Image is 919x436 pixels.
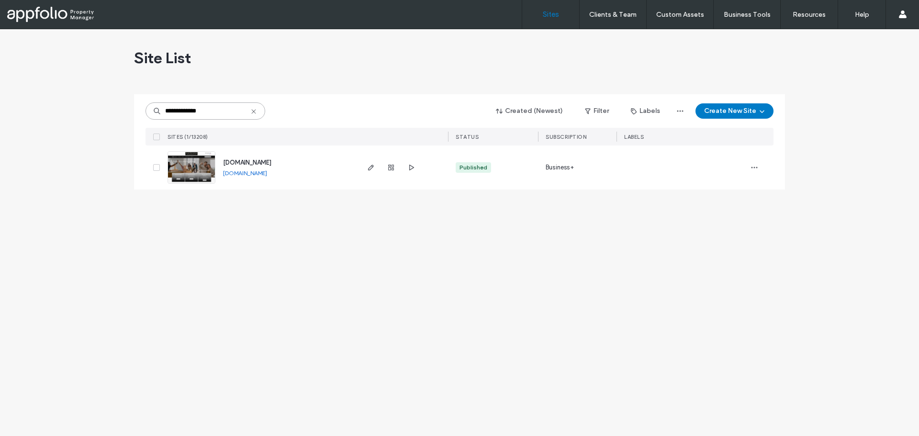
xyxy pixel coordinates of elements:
[793,11,826,19] label: Resources
[456,134,479,140] span: STATUS
[223,169,267,177] a: [DOMAIN_NAME]
[546,134,586,140] span: SUBSCRIPTION
[575,103,618,119] button: Filter
[855,11,869,19] label: Help
[546,163,574,172] span: Business+
[134,48,191,67] span: Site List
[656,11,704,19] label: Custom Assets
[168,134,208,140] span: SITES (1/13208)
[459,163,487,172] div: Published
[622,103,669,119] button: Labels
[488,103,572,119] button: Created (Newest)
[695,103,773,119] button: Create New Site
[223,159,271,166] a: [DOMAIN_NAME]
[543,10,559,19] label: Sites
[724,11,771,19] label: Business Tools
[22,7,41,15] span: Help
[624,134,644,140] span: LABELS
[589,11,637,19] label: Clients & Team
